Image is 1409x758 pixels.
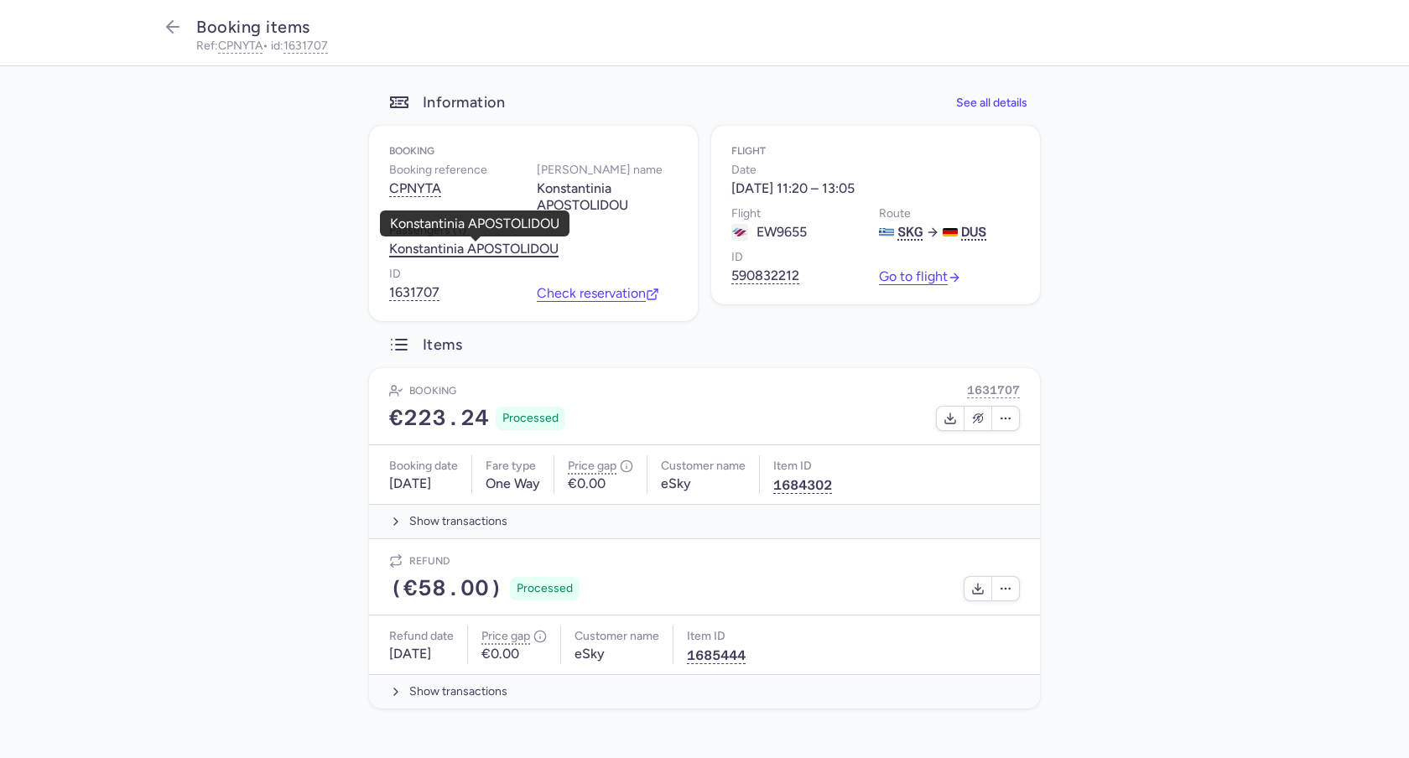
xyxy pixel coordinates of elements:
a: Check reservation [537,286,659,301]
span: SKG [897,224,923,241]
h5: Customer name [575,626,659,646]
h5: Item ID [687,626,746,646]
h4: Refund [409,553,450,569]
button: 1684302 [773,476,832,494]
div: Konstantinia APOSTOLIDOU [537,180,678,214]
div: EW9655 [731,224,807,241]
span: (€58.00) [389,576,503,601]
button: 1631707 [283,40,328,52]
span: Date [731,160,756,180]
p: Ref: • id: [196,40,1250,52]
span: eSky [575,646,605,662]
span: [PERSON_NAME] name [537,160,663,180]
button: See all details [943,86,1040,119]
button: Show transactions [369,674,1040,709]
span: Flight [731,204,761,224]
button: Show transactions [369,504,1040,538]
button: 1685444 [687,646,746,664]
h3: Items [389,335,462,355]
span: Route [879,204,911,224]
figure: EW airline logo [731,224,748,241]
h5: Booking date [389,455,458,476]
span: Booking reference [389,160,487,180]
span: ID [389,264,401,284]
div: Booking1631707€223.24Processed [369,368,1040,445]
span: [DATE] [389,646,431,662]
h5: Price gap [568,455,633,476]
h5: Item ID [773,455,832,476]
span: DUS [961,224,986,241]
span: Booking items [196,17,310,37]
div: Konstantinia APOSTOLIDOU [390,216,559,231]
button: 1631707 [967,382,1020,399]
h5: Refund date [389,626,454,646]
span: €223.24 [389,406,489,431]
button: CPNYTA [218,40,263,52]
h5: Fare type [486,455,540,476]
button: 1631707 [389,284,439,301]
span: [DATE] [389,476,431,491]
h5: Price gap [481,626,547,646]
span: eSky [661,476,691,491]
span: ID [731,247,743,267]
h4: Booking [389,146,678,158]
h4: Flight [731,146,1020,158]
div: Konstantinia APOSTOLIDOU [389,241,559,257]
h5: Customer name [661,455,746,476]
button: 590832212 [731,267,799,284]
div: Refund(€58.00)Processed [369,539,1040,615]
span: Processed [502,410,559,427]
h3: Information [423,93,505,112]
span: €0.00 [481,646,519,662]
button: CPNYTA [389,180,441,197]
span: One Way [486,476,540,491]
a: Go to flight [879,269,961,284]
div: [DATE] 11:20 – 13:05 [731,180,855,197]
span: See all details [956,96,1027,109]
span: €0.00 [568,476,606,491]
h4: Booking [409,382,456,399]
span: Processed [517,580,573,597]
